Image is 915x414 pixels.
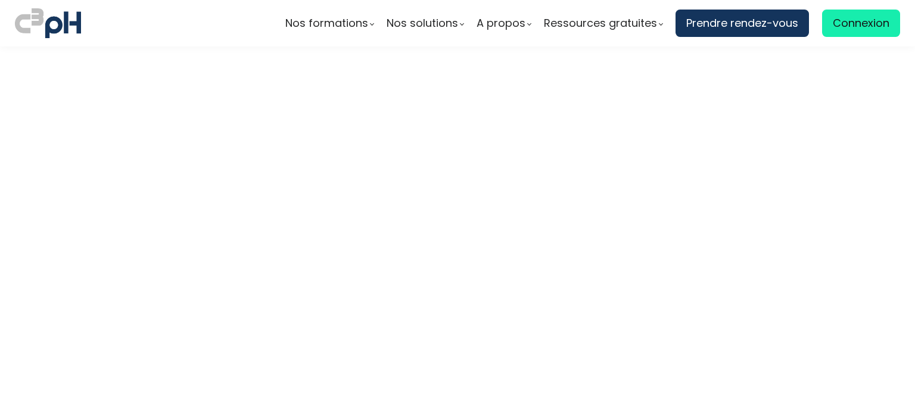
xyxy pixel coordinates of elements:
[544,14,657,32] span: Ressources gratuites
[822,10,900,37] a: Connexion
[676,10,809,37] a: Prendre rendez-vous
[15,6,81,41] img: logo C3PH
[285,14,368,32] span: Nos formations
[477,14,525,32] span: A propos
[833,14,889,32] span: Connexion
[387,14,458,32] span: Nos solutions
[686,14,798,32] span: Prendre rendez-vous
